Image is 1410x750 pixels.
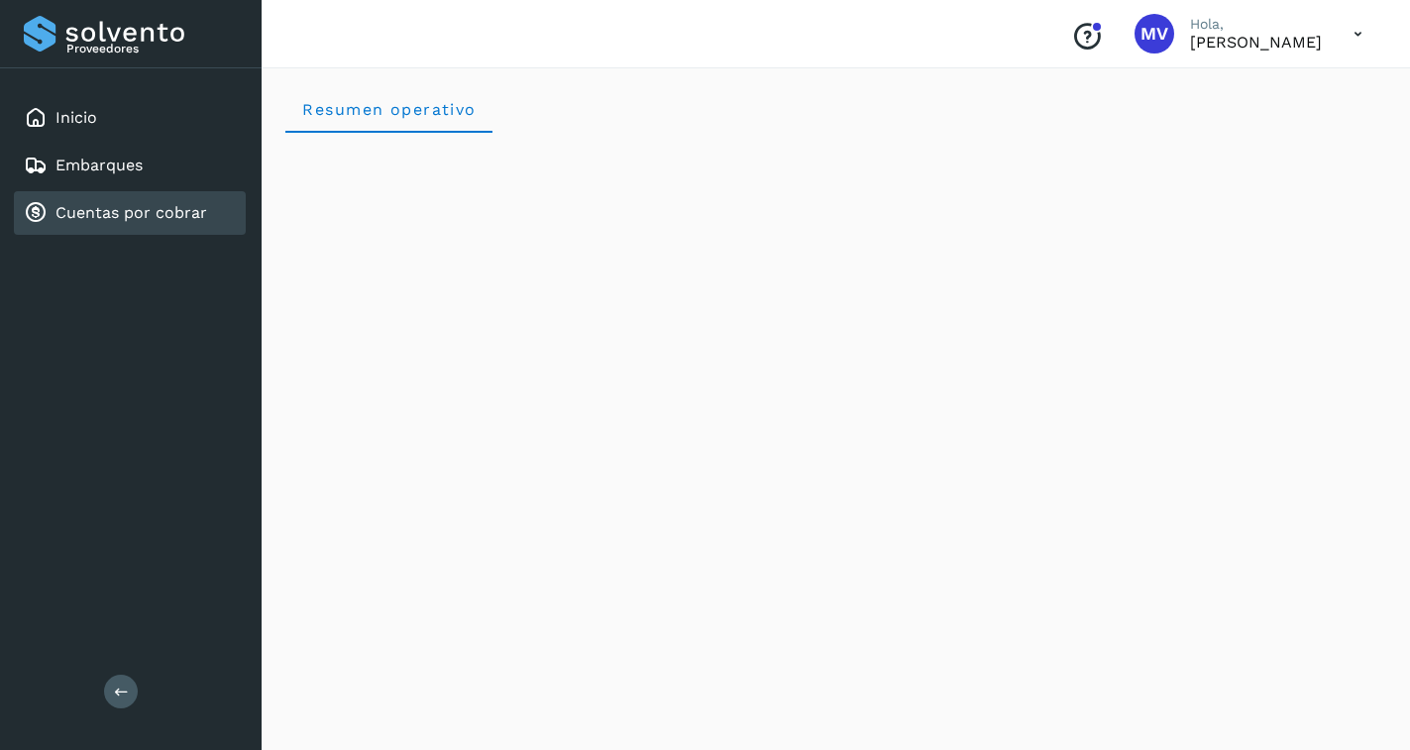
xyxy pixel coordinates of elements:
div: Inicio [14,96,246,140]
a: Cuentas por cobrar [55,203,207,222]
a: Embarques [55,156,143,174]
div: Cuentas por cobrar [14,191,246,235]
p: Hola, [1190,16,1322,33]
span: Resumen operativo [301,100,477,119]
a: Inicio [55,108,97,127]
p: Marcos Vargas Mancilla [1190,33,1322,52]
p: Proveedores [66,42,238,55]
div: Embarques [14,144,246,187]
